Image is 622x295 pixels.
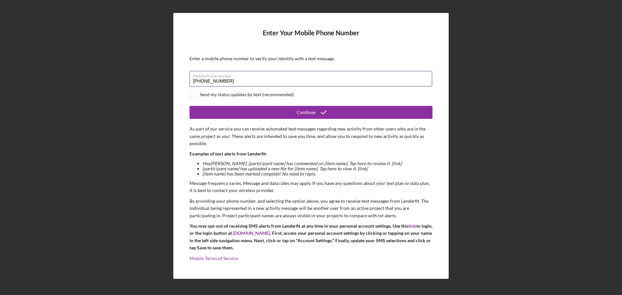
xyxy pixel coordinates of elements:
a: [DOMAIN_NAME] [233,230,270,236]
div: Send my status updates by text (recommended) [200,92,294,97]
a: Mobile Terms of Service [190,255,238,261]
p: Examples of text alerts from Lenderfit: [190,150,432,157]
label: Mobile Phone Number [193,71,432,78]
button: Continue [190,106,432,119]
li: [participant name] has uploaded a new file for [item name]. Tap here to view it. [link] [202,166,432,171]
a: link [409,223,416,229]
li: [item name] has been marked complete! No need to reply. [202,171,432,176]
div: Continue [297,106,316,119]
p: By providing your phone number, and selecting the option above, you agree to receive text message... [190,198,432,219]
p: Message frequency varies. Message and data rates may apply. If you have any questions about your ... [190,180,432,194]
p: You may opt-out of receiving SMS alerts from Lenderfit at any time in your personal account setti... [190,222,432,252]
div: Enter a mobile phone number to verify your identity with a text message. [190,56,432,61]
h4: Enter Your Mobile Phone Number [190,29,432,46]
li: Hey [PERSON_NAME] , [participant name] has commented on [item name]. Tap here to review it. [link] [202,161,432,166]
p: As part of our service you can receive automated text messages regarding new activity from other ... [190,125,432,147]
